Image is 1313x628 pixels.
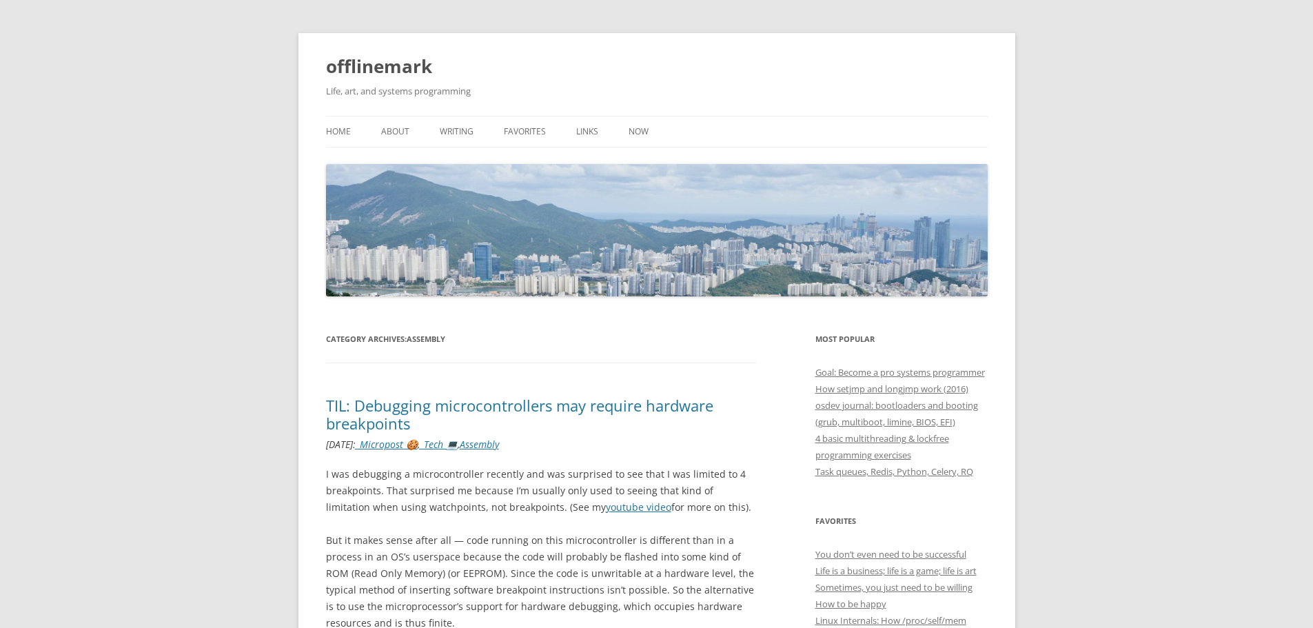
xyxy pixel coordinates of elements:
[381,117,409,147] a: About
[606,500,671,514] a: youtube video
[460,438,499,451] a: Assembly
[326,466,757,516] p: I was debugging a microcontroller recently and was surprised to see that I was limited to 4 break...
[504,117,546,147] a: Favorites
[815,513,988,529] h3: Favorites
[815,465,973,478] a: Task queues, Redis, Python, Celery, RQ
[326,395,713,434] a: TIL: Debugging microcontrollers may require hardware breakpoints
[326,164,988,296] img: offlinemark
[815,598,886,610] a: How to be happy
[326,83,988,99] h2: Life, art, and systems programming
[420,438,458,451] a: _Tech 💻
[326,331,757,347] h1: Category Archives:
[815,548,966,560] a: You don’t even need to be successful
[326,117,351,147] a: Home
[576,117,598,147] a: Links
[407,334,445,344] span: Assembly
[629,117,649,147] a: Now
[326,50,432,83] a: offlinemark
[440,117,474,147] a: Writing
[815,432,949,461] a: 4 basic multithreading & lockfree programming exercises
[815,399,978,428] a: osdev journal: bootloaders and booting (grub, multiboot, limine, BIOS, EFI)
[815,366,985,378] a: Goal: Become a pro systems programmer
[815,331,988,347] h3: Most Popular
[815,565,977,577] a: Life is a business; life is a game; life is art
[326,438,353,451] time: [DATE]
[815,383,968,395] a: How setjmp and longjmp work (2016)
[326,438,499,451] i: : , ,
[356,438,418,451] a: _Micropost 🍪
[815,581,973,594] a: Sometimes, you just need to be willing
